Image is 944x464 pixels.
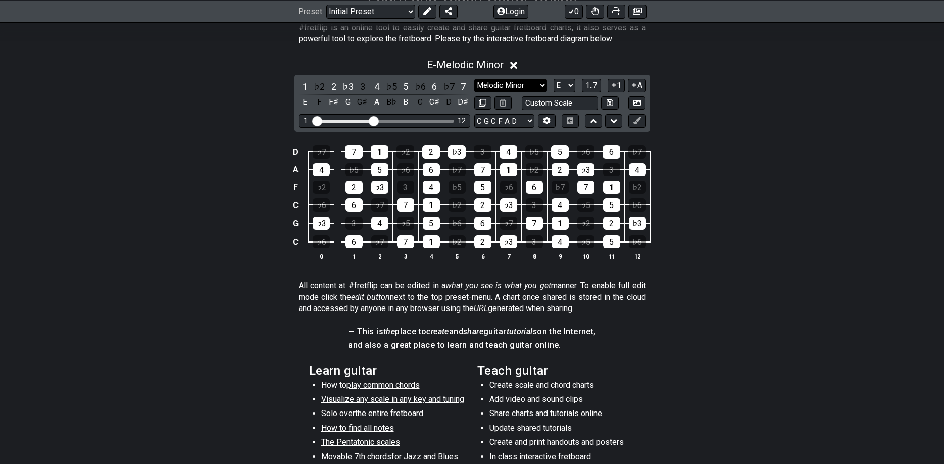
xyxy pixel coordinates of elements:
div: ♭5 [577,235,594,248]
div: toggle pitch class [370,95,383,109]
button: Create Image [628,96,645,110]
th: 12 [624,251,650,262]
button: Store user defined scale [601,96,618,110]
em: create [426,327,449,336]
div: 5 [474,181,491,194]
button: Delete [494,96,512,110]
button: 1..7 [582,79,601,92]
li: Solo over [321,408,465,422]
td: C [289,232,302,251]
div: 1 [552,217,569,230]
div: toggle pitch class [313,95,326,109]
div: 3 [397,181,414,194]
div: 7 [397,198,414,212]
div: Visible fret range [299,114,470,128]
button: Toggle Dexterity for all fretkits [586,4,604,18]
div: 3 [603,163,620,176]
div: ♭5 [577,198,594,212]
div: toggle scale degree [385,80,398,93]
div: 6 [474,217,491,230]
div: 7 [345,145,363,159]
div: 2 [474,198,491,212]
h4: and also a great place to learn and teach guitar online. [348,340,595,351]
p: #fretflip is an online tool to easily create and share guitar fretboard charts, it also serves as... [299,22,646,45]
div: ♭2 [313,181,330,194]
div: ♭3 [500,198,517,212]
div: 4 [313,163,330,176]
div: toggle scale degree [442,80,456,93]
th: 8 [521,251,547,262]
div: 2 [552,163,569,176]
select: Scale [474,79,547,92]
div: 5 [603,198,620,212]
div: ♭7 [371,198,388,212]
div: toggle pitch class [385,95,398,109]
div: toggle scale degree [428,80,441,93]
div: ♭2 [396,145,414,159]
div: ♭7 [628,145,646,159]
div: 3 [526,235,543,248]
div: 2 [422,145,440,159]
button: Login [493,4,528,18]
div: 4 [552,235,569,248]
div: ♭2 [526,163,543,176]
td: C [289,196,302,214]
div: toggle pitch class [356,95,369,109]
th: 3 [392,251,418,262]
div: 7 [526,217,543,230]
select: Preset [326,4,415,18]
button: Edit Tuning [538,114,555,128]
div: 12 [458,117,466,125]
div: 5 [603,235,620,248]
td: D [289,143,302,161]
em: what you see is what you get [445,281,551,290]
div: 6 [345,235,363,248]
div: 4 [552,198,569,212]
th: 5 [444,251,470,262]
p: All content at #fretflip can be edited in a manner. To enable full edit mode click the next to th... [299,280,646,314]
em: tutorials [507,327,537,336]
em: share [463,327,483,336]
div: 3 [474,145,491,159]
div: toggle pitch class [341,95,355,109]
div: 1 [304,117,308,125]
div: toggle scale degree [299,80,312,93]
div: 6 [423,163,440,176]
li: Share charts and tutorials online [489,408,633,422]
div: ♭2 [577,217,594,230]
div: 5 [371,163,388,176]
th: 2 [367,251,392,262]
div: 6 [345,198,363,212]
th: 11 [599,251,624,262]
select: Tonic/Root [554,79,575,92]
span: E - Melodic Minor [427,59,504,71]
button: A [628,79,645,92]
div: 7 [577,181,594,194]
div: ♭2 [629,181,646,194]
button: Toggle horizontal chord view [562,114,579,128]
div: ♭3 [577,163,594,176]
div: toggle pitch class [299,95,312,109]
div: ♭7 [500,217,517,230]
div: toggle scale degree [327,80,340,93]
div: toggle pitch class [414,95,427,109]
button: Share Preset [439,4,458,18]
span: Preset [298,7,322,16]
div: 2 [474,235,491,248]
button: Copy [474,96,491,110]
td: F [289,178,302,196]
div: 6 [526,181,543,194]
div: toggle scale degree [356,80,369,93]
div: 6 [603,145,620,159]
div: ♭6 [397,163,414,176]
div: ♭2 [449,235,466,248]
li: Update shared tutorials [489,423,633,437]
div: ♭6 [629,235,646,248]
div: ♭7 [449,163,466,176]
div: ♭6 [313,198,330,212]
div: ♭5 [449,181,466,194]
div: 1 [423,235,440,248]
div: ♭6 [577,145,594,159]
li: Create scale and chord charts [489,380,633,394]
button: Move up [585,114,602,128]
